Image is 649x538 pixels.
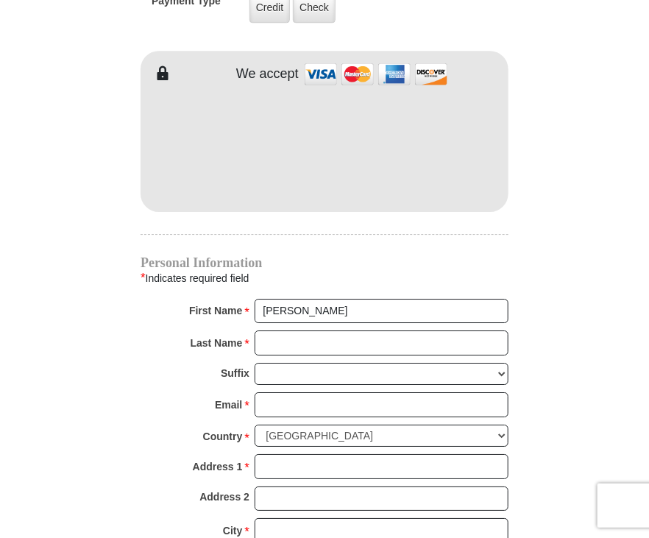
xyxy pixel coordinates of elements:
strong: Last Name [191,333,243,353]
h4: We accept [236,66,299,82]
strong: First Name [189,300,242,321]
strong: Address 2 [199,486,249,507]
img: credit cards accepted [302,58,450,90]
strong: Address 1 [193,456,243,477]
strong: Country [203,426,243,447]
strong: Email [215,394,242,415]
h4: Personal Information [141,257,508,269]
strong: Suffix [221,363,249,383]
div: Indicates required field [141,269,508,288]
